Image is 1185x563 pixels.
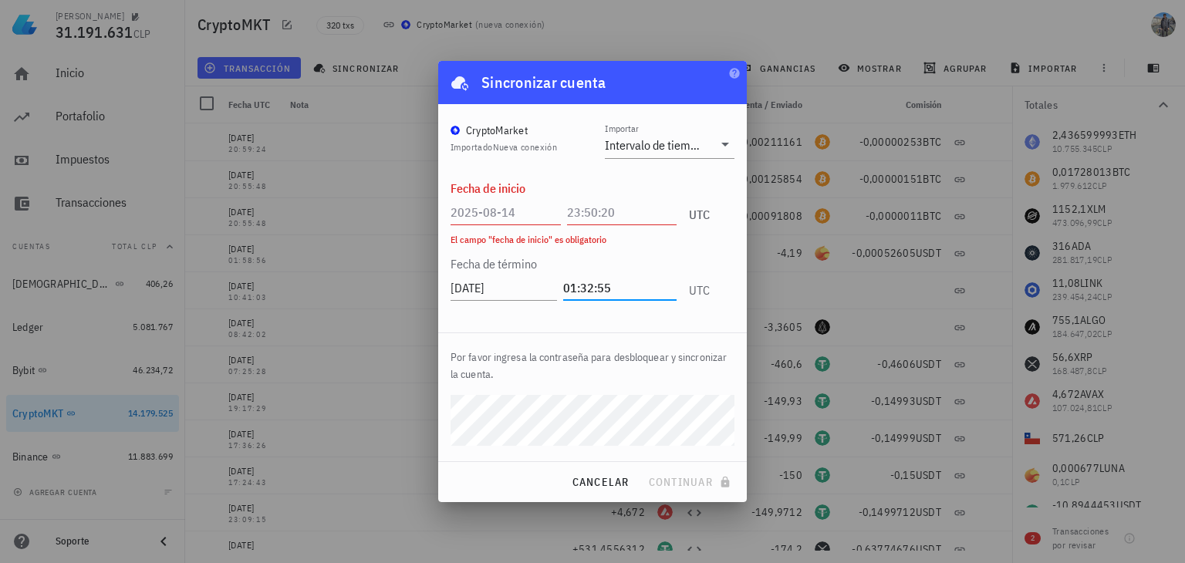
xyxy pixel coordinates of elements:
p: Por favor ingresa la contraseña para desbloquear y sincronizar la cuenta. [451,349,734,383]
input: 23:50:20 [567,200,677,224]
label: Importar [605,123,639,134]
span: Importado [451,141,557,153]
input: 2025-08-14 [451,200,561,224]
div: Intervalo de tiempo [605,137,702,153]
div: UTC [683,266,710,305]
div: El campo "fecha de inicio" es obligatorio [451,235,710,244]
div: CryptoMarket [466,123,528,138]
input: 23:50:20 [563,275,677,300]
div: UTC [683,190,710,229]
input: 2025-08-14 [451,275,557,300]
span: Nueva conexión [493,141,558,153]
label: Fecha de inicio [451,180,525,196]
img: CryptoMKT [451,126,460,135]
label: Fecha de término [451,256,537,271]
button: cancelar [565,468,635,496]
div: ImportarIntervalo de tiempo [605,132,734,158]
span: cancelar [571,475,629,489]
div: Sincronizar cuenta [481,70,606,95]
